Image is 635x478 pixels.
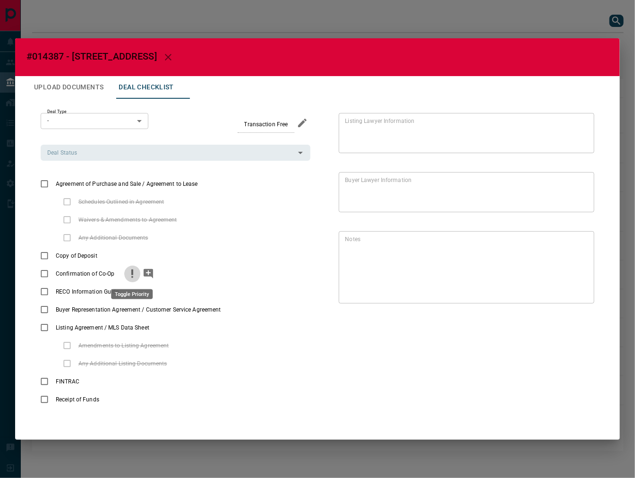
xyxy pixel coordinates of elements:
[111,76,181,99] button: Deal Checklist
[76,359,170,368] span: Any Additional Listing Documents
[294,115,310,131] button: edit
[345,176,584,208] textarea: text field
[345,235,584,299] textarea: text field
[76,234,151,242] span: Any Additional Documents
[76,216,180,224] span: Waivers & Amendments to Agreement
[53,269,117,278] span: Confirmation of Co-Op
[53,252,100,260] span: Copy of Deposit
[76,341,172,350] span: Amendments to Listing Agreement
[294,146,307,159] button: Open
[76,198,167,206] span: Schedules Outlined in Agreement
[53,287,121,296] span: RECO Information Guide
[26,51,157,62] span: #014387 - [STREET_ADDRESS]
[26,76,111,99] button: Upload Documents
[345,117,584,149] textarea: text field
[111,289,153,299] div: Toggle Priority
[53,180,200,188] span: Agreement of Purchase and Sale / Agreement to Lease
[53,305,223,314] span: Buyer Representation Agreement / Customer Service Agreement
[53,395,102,404] span: Receipt of Funds
[41,113,148,129] div: -
[140,265,156,283] button: add note
[47,109,67,115] label: Deal Type
[124,265,140,283] button: priority
[53,377,82,386] span: FINTRAC
[53,323,152,332] span: Listing Agreement / MLS Data Sheet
